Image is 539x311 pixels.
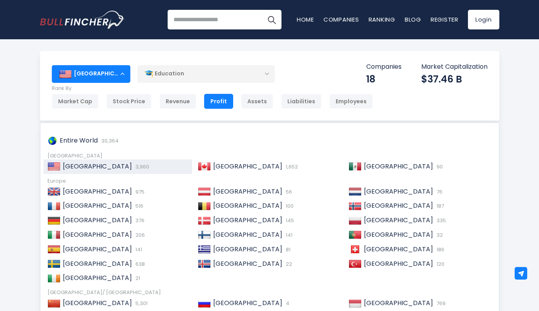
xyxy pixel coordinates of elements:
[133,163,149,170] span: 3,960
[364,201,433,210] span: [GEOGRAPHIC_DATA]
[297,15,314,24] a: Home
[262,10,281,29] button: Search
[52,85,373,92] p: Rank By
[40,11,125,29] img: Bullfincher logo
[133,231,145,239] span: 206
[421,73,488,85] div: $37.46 B
[435,163,443,170] span: 90
[213,187,282,196] span: [GEOGRAPHIC_DATA]
[63,201,132,210] span: [GEOGRAPHIC_DATA]
[63,230,132,239] span: [GEOGRAPHIC_DATA]
[40,11,124,29] a: Go to homepage
[133,217,144,224] span: 376
[284,260,292,268] span: 22
[48,153,492,159] div: [GEOGRAPHIC_DATA]
[52,65,130,82] div: [GEOGRAPHIC_DATA]
[421,63,488,71] p: Market Capitalization
[284,188,292,196] span: 56
[435,246,444,253] span: 186
[63,259,132,268] span: [GEOGRAPHIC_DATA]
[48,289,492,296] div: [GEOGRAPHIC_DATA]/ [GEOGRAPHIC_DATA]
[364,187,433,196] span: [GEOGRAPHIC_DATA]
[204,94,233,109] div: Profit
[435,217,446,224] span: 335
[284,300,289,307] span: 4
[133,300,148,307] span: 5,301
[213,259,282,268] span: [GEOGRAPHIC_DATA]
[159,94,196,109] div: Revenue
[60,136,98,145] span: Entire World
[133,260,145,268] span: 638
[435,188,442,196] span: 76
[284,246,291,253] span: 81
[99,137,119,145] span: 30,364
[63,162,132,171] span: [GEOGRAPHIC_DATA]
[435,300,446,307] span: 769
[284,202,294,210] span: 100
[364,230,433,239] span: [GEOGRAPHIC_DATA]
[405,15,421,24] a: Blog
[435,231,443,239] span: 32
[133,246,142,253] span: 141
[213,298,282,307] span: [GEOGRAPHIC_DATA]
[435,202,444,210] span: 187
[213,162,282,171] span: [GEOGRAPHIC_DATA]
[63,245,132,254] span: [GEOGRAPHIC_DATA]
[364,162,433,171] span: [GEOGRAPHIC_DATA]
[364,259,433,268] span: [GEOGRAPHIC_DATA]
[48,178,492,185] div: Europe
[63,273,132,282] span: [GEOGRAPHIC_DATA]
[63,216,132,225] span: [GEOGRAPHIC_DATA]
[366,63,402,71] p: Companies
[63,187,132,196] span: [GEOGRAPHIC_DATA]
[284,217,294,224] span: 145
[284,163,298,170] span: 1,652
[133,274,140,282] span: 21
[213,201,282,210] span: [GEOGRAPHIC_DATA]
[241,94,273,109] div: Assets
[369,15,395,24] a: Ranking
[106,94,152,109] div: Stock Price
[213,245,282,254] span: [GEOGRAPHIC_DATA]
[323,15,359,24] a: Companies
[133,188,144,196] span: 975
[137,65,275,83] div: Education
[364,298,433,307] span: [GEOGRAPHIC_DATA]
[213,230,282,239] span: [GEOGRAPHIC_DATA]
[63,298,132,307] span: [GEOGRAPHIC_DATA]
[329,94,373,109] div: Employees
[133,202,143,210] span: 516
[364,216,433,225] span: [GEOGRAPHIC_DATA]
[52,94,99,109] div: Market Cap
[281,94,322,109] div: Liabilities
[435,260,444,268] span: 120
[468,10,499,29] a: Login
[431,15,459,24] a: Register
[364,245,433,254] span: [GEOGRAPHIC_DATA]
[366,73,402,85] div: 18
[213,216,282,225] span: [GEOGRAPHIC_DATA]
[284,231,292,239] span: 141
